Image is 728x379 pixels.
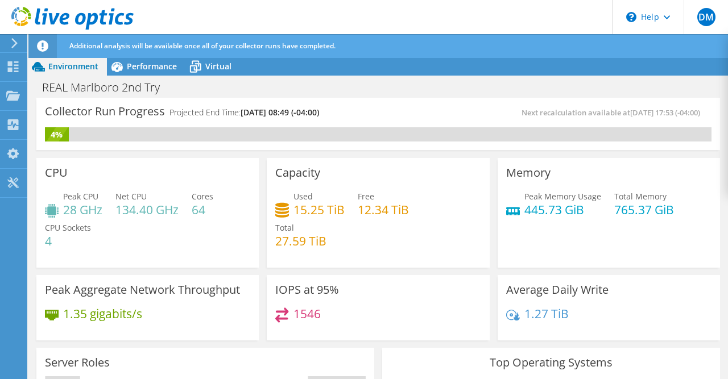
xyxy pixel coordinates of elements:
span: Peak Memory Usage [524,191,601,202]
h4: 134.40 GHz [115,203,179,216]
span: CPU Sockets [45,222,91,233]
h4: 12.34 TiB [358,203,409,216]
span: Next recalculation available at [522,107,706,118]
h3: Server Roles [45,356,110,369]
h4: 4 [45,235,91,247]
h1: REAL Marlboro 2nd Try [37,81,177,94]
h4: 1.27 TiB [524,307,569,320]
span: Virtual [205,61,231,72]
h4: 64 [192,203,213,216]
h4: 1.35 gigabits/s [63,307,142,320]
h4: 1546 [293,307,321,320]
span: Free [358,191,374,202]
h3: CPU [45,166,68,179]
h3: Peak Aggregate Network Throughput [45,284,240,296]
span: DM [697,8,715,26]
span: Peak CPU [63,191,98,202]
span: Environment [48,61,98,72]
span: [DATE] 08:49 (-04:00) [241,107,319,118]
h3: Top Operating Systems [391,356,712,369]
h4: 15.25 TiB [293,203,345,216]
h4: 765.37 GiB [614,203,674,216]
h3: IOPS at 95% [275,284,339,296]
span: [DATE] 17:53 (-04:00) [630,107,700,118]
span: Net CPU [115,191,147,202]
h3: Average Daily Write [506,284,609,296]
h4: 445.73 GiB [524,203,601,216]
svg: \n [626,12,636,22]
span: Used [293,191,313,202]
span: Cores [192,191,213,202]
span: Total Memory [614,191,667,202]
h4: Projected End Time: [169,106,319,119]
h4: 28 GHz [63,203,102,216]
span: Additional analysis will be available once all of your collector runs have completed. [69,41,336,51]
h4: 27.59 TiB [275,235,326,247]
div: 4% [45,128,69,141]
span: Performance [127,61,177,72]
span: Total [275,222,294,233]
h3: Memory [506,166,551,179]
h3: Capacity [275,166,320,179]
